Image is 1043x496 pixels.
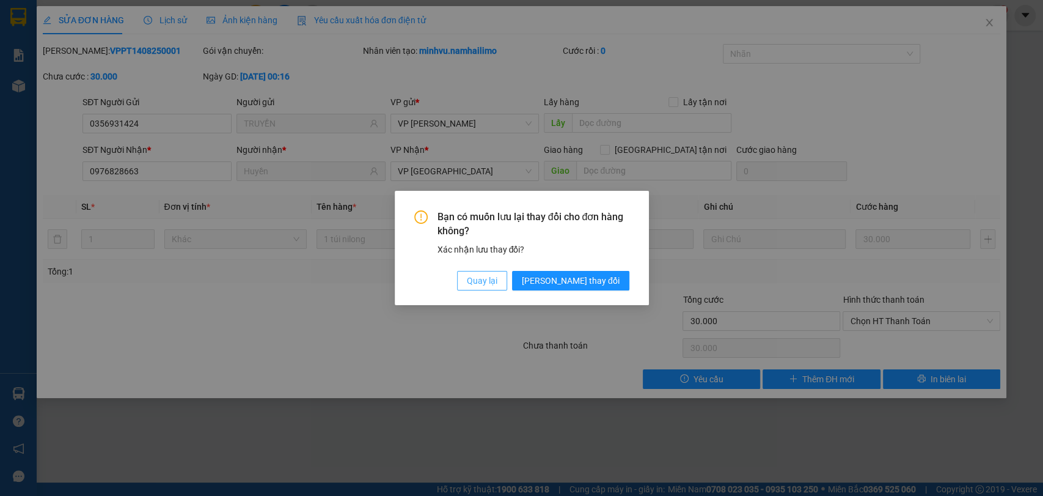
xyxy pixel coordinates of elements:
span: Quay lại [467,274,497,287]
span: Bạn có muốn lưu lại thay đổi cho đơn hàng không? [437,210,629,238]
button: [PERSON_NAME] thay đổi [512,271,629,291]
div: Xác nhận lưu thay đổi? [437,243,629,256]
button: Quay lại [457,271,507,291]
span: [PERSON_NAME] thay đổi [522,274,620,287]
span: exclamation-circle [414,210,428,224]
